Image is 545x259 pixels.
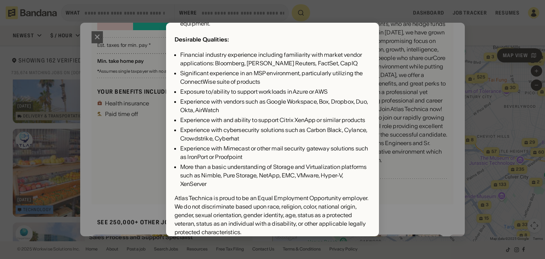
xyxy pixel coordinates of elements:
[180,162,370,188] div: More than a basic understanding of Storage and Virtualization platforms such as Nimble, Pure Stor...
[180,116,370,124] div: Experience with and ability to support Citrix XenApp or similar products
[180,97,370,114] div: Experience with vendors such as Google Workspace, Box, Dropbox, Duo, Okta, AirWatch
[180,50,370,67] div: Financial industry experience including familiarity with market vendor applications: Bloomberg, [...
[180,144,370,161] div: Experience with Mimecast or other mail security gateway solutions such as IronPort or Proofpoint
[175,194,370,236] div: Atlas Technica is proud to be an Equal Employment Opportunity employer. We do not discriminate ba...
[180,126,370,143] div: Experience with cybersecurity solutions such as Carbon Black, Cylance, Crowdstrike, Cyberhat
[175,36,229,43] div: Desirable Qualities:
[180,69,370,86] div: Significant experience in an MSP environment, particularly utilizing the ConnectWise suite of pro...
[180,87,370,96] div: Exposure to/ability to support workloads in Azure or AWS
